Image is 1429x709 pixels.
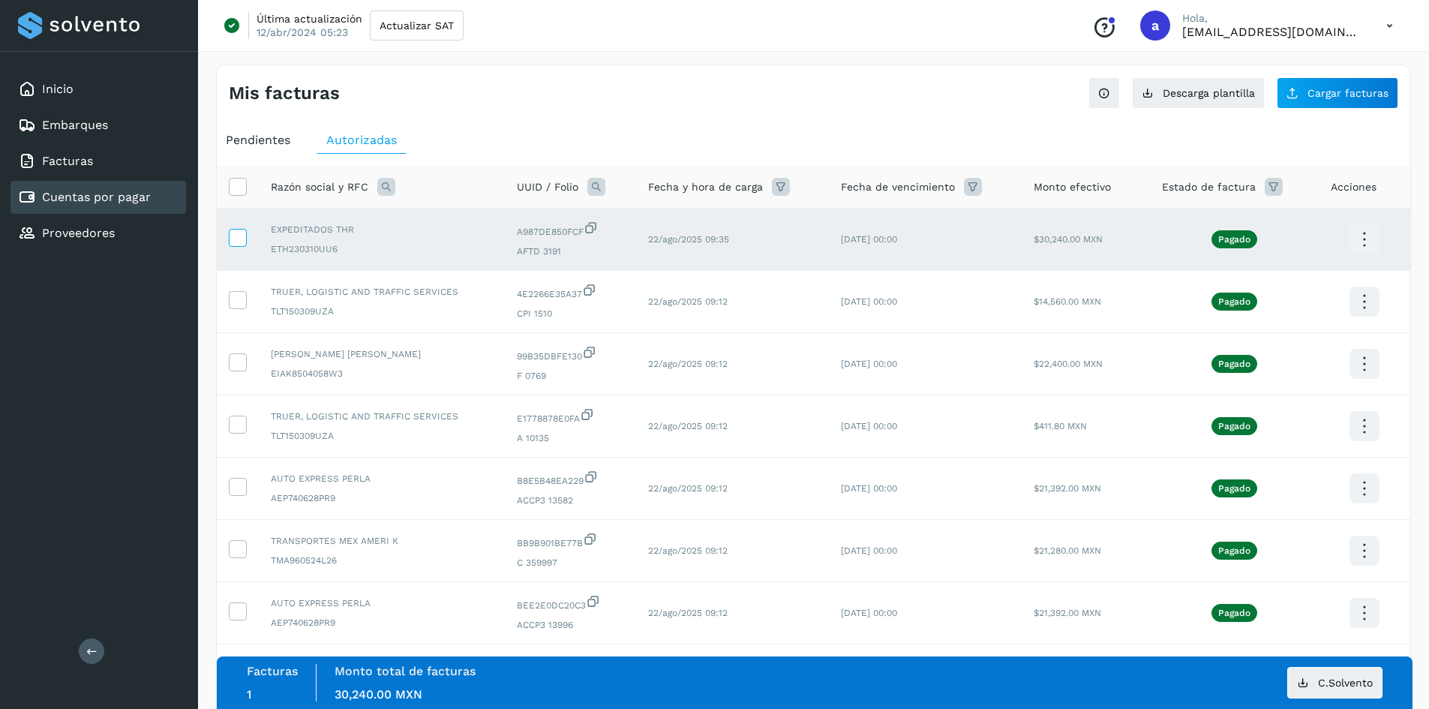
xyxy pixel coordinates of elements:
span: EIAK8504058W3 [271,367,493,380]
span: [DATE] 00:00 [841,296,897,307]
span: 99B35DBFE130 [517,345,624,363]
span: $21,280.00 MXN [1034,545,1101,556]
span: Cargar facturas [1307,88,1388,98]
span: TRUER, LOGISTIC AND TRAFFIC SERVICES [271,410,493,423]
span: 22/ago/2025 09:12 [648,359,728,369]
span: [PERSON_NAME] [PERSON_NAME] [271,347,493,361]
p: Pagado [1218,421,1250,431]
span: $411.80 MXN [1034,421,1087,431]
span: Fecha de vencimiento [841,179,955,195]
span: $21,392.00 MXN [1034,483,1101,494]
span: 22/ago/2025 09:12 [648,296,728,307]
button: Cargar facturas [1277,77,1398,109]
p: Pagado [1218,483,1250,494]
span: [DATE] 00:00 [841,359,897,369]
h4: Mis facturas [229,83,340,104]
p: Pagado [1218,234,1250,245]
span: 22/ago/2025 09:35 [648,234,729,245]
a: Inicio [42,82,74,96]
span: UUID / Folio [517,179,578,195]
span: TRUER, LOGISTIC AND TRAFFIC SERVICES [271,285,493,299]
p: 12/abr/2024 05:23 [257,26,348,39]
span: TLT150309UZA [271,305,493,318]
span: 30,240.00 MXN [335,687,422,701]
span: 1 [247,687,251,701]
button: Descarga plantilla [1132,77,1265,109]
span: EXPEDITADOS THR [271,223,493,236]
span: Estado de factura [1162,179,1256,195]
button: Actualizar SAT [370,11,464,41]
span: 22/ago/2025 09:12 [648,421,728,431]
span: AFTD 3191 [517,245,624,258]
span: AUTO EXPRESS PERLA [271,596,493,610]
span: A 10135 [517,431,624,445]
span: [DATE] 00:00 [841,608,897,618]
span: $21,392.00 MXN [1034,608,1101,618]
span: Fecha y hora de carga [648,179,763,195]
span: AUTO EXPRESS PERLA [271,472,493,485]
div: Proveedores [11,217,186,250]
p: Última actualización [257,12,362,26]
span: C 359997 [517,556,624,569]
div: Facturas [11,145,186,178]
span: $14,560.00 MXN [1034,296,1101,307]
span: BEE2E0DC20C3 [517,594,624,612]
div: Inicio [11,73,186,106]
span: Acciones [1331,179,1376,195]
span: $30,240.00 MXN [1034,234,1103,245]
span: CPI 1510 [517,307,624,320]
span: 4E2266E35A37 [517,283,624,301]
button: C.Solvento [1287,667,1382,698]
span: C.Solvento [1318,677,1373,688]
a: Proveedores [42,226,115,240]
span: TMA960524L26 [271,554,493,567]
span: ETH230310UU6 [271,242,493,256]
span: ACCP3 13996 [517,618,624,632]
span: Descarga plantilla [1163,88,1255,98]
p: Pagado [1218,608,1250,618]
span: [DATE] 00:00 [841,421,897,431]
span: [DATE] 00:00 [841,483,897,494]
span: $22,400.00 MXN [1034,359,1103,369]
p: admon@logicen.com.mx [1182,25,1362,39]
span: [DATE] 00:00 [841,545,897,556]
label: Facturas [247,664,298,678]
span: E1778878E0FA [517,407,624,425]
a: Embarques [42,118,108,132]
p: Hola, [1182,12,1362,25]
span: 22/ago/2025 09:12 [648,608,728,618]
span: 22/ago/2025 09:12 [648,483,728,494]
span: Monto efectivo [1034,179,1111,195]
div: Cuentas por pagar [11,181,186,214]
span: BB9B901BE77B [517,532,624,550]
p: Pagado [1218,359,1250,369]
span: Pendientes [226,133,290,147]
a: Cuentas por pagar [42,190,151,204]
label: Monto total de facturas [335,664,476,678]
span: AEP740628PR9 [271,616,493,629]
div: Embarques [11,109,186,142]
span: Autorizadas [326,133,397,147]
span: F 0769 [517,369,624,383]
a: Facturas [42,154,93,168]
p: Pagado [1218,296,1250,307]
span: TLT150309UZA [271,429,493,443]
span: TRANSPORTES MEX AMERI K [271,534,493,548]
span: 22/ago/2025 09:12 [648,545,728,556]
span: B8E5B48EA229 [517,470,624,488]
span: Razón social y RFC [271,179,368,195]
span: [DATE] 00:00 [841,234,897,245]
span: AEP740628PR9 [271,491,493,505]
p: Pagado [1218,545,1250,556]
span: Actualizar SAT [380,20,454,31]
span: ACCP3 13582 [517,494,624,507]
span: A987DE850FCF [517,221,624,239]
